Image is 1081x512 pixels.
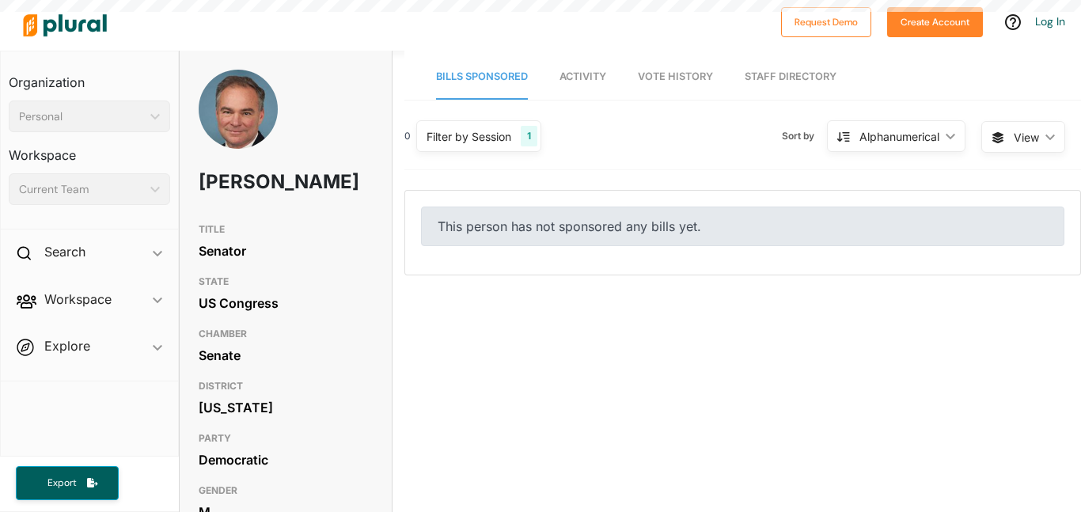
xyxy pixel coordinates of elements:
span: View [1014,129,1039,146]
a: Request Demo [781,13,871,29]
div: 0 [404,129,411,143]
a: Activity [559,55,606,100]
a: Vote History [638,55,713,100]
div: Senator [199,239,373,263]
div: This person has not sponsored any bills yet. [421,207,1064,246]
span: Vote History [638,70,713,82]
img: Headshot of Tim Kaine [199,70,278,166]
a: Create Account [887,13,983,29]
span: Bills Sponsored [436,70,528,82]
h3: GENDER [199,481,373,500]
span: Activity [559,70,606,82]
h3: Workspace [9,132,170,167]
button: Create Account [887,7,983,37]
h1: [PERSON_NAME] [199,158,303,206]
a: Bills Sponsored [436,55,528,100]
div: Alphanumerical [859,128,939,145]
h3: DISTRICT [199,377,373,396]
h3: CHAMBER [199,324,373,343]
div: Democratic [199,448,373,472]
div: Personal [19,108,144,125]
button: Export [16,466,119,500]
h3: Organization [9,59,170,94]
h3: TITLE [199,220,373,239]
a: Staff Directory [745,55,836,100]
div: US Congress [199,291,373,315]
span: Export [36,476,87,490]
div: Filter by Session [427,128,511,145]
div: 1 [521,126,537,146]
div: Senate [199,343,373,367]
h2: Search [44,243,85,260]
div: [US_STATE] [199,396,373,419]
h3: PARTY [199,429,373,448]
a: Log In [1035,14,1065,28]
span: Sort by [782,129,827,143]
h3: STATE [199,272,373,291]
div: Current Team [19,181,144,198]
button: Request Demo [781,7,871,37]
